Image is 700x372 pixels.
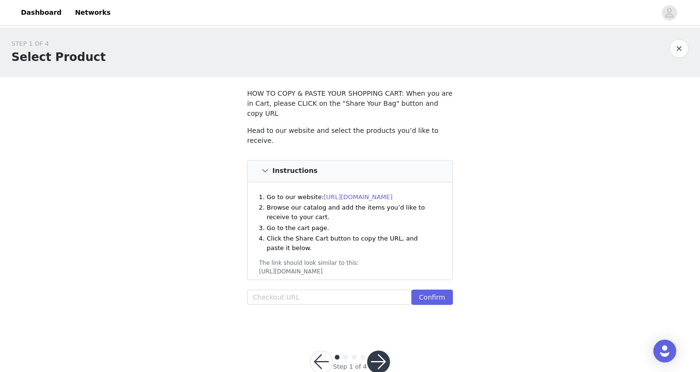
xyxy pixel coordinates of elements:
li: Click the Share Cart button to copy the URL, and paste it below. [267,234,436,252]
p: Head to our website and select the products you’d like to receive. [247,126,453,146]
div: [URL][DOMAIN_NAME] [259,267,441,276]
h1: Select Product [11,49,106,66]
h4: Instructions [272,167,318,175]
p: HOW TO COPY & PASTE YOUR SHOPPING CART: When you are in Cart, please CLICK on the "Share Your Bag... [247,89,453,119]
input: Checkout URL [247,290,411,305]
div: Step 1 of 4 [333,362,367,372]
div: avatar [665,5,674,20]
div: The link should look similar to this: [259,259,441,267]
li: Browse our catalog and add the items you’d like to receive to your cart. [267,203,436,221]
a: Dashboard [15,2,67,23]
a: [URL][DOMAIN_NAME] [324,193,393,201]
button: Confirm [411,290,453,305]
li: Go to the cart page. [267,223,436,233]
li: Go to our website: [267,192,436,202]
a: Networks [69,2,116,23]
div: Open Intercom Messenger [653,340,676,362]
div: STEP 1 OF 4 [11,39,106,49]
